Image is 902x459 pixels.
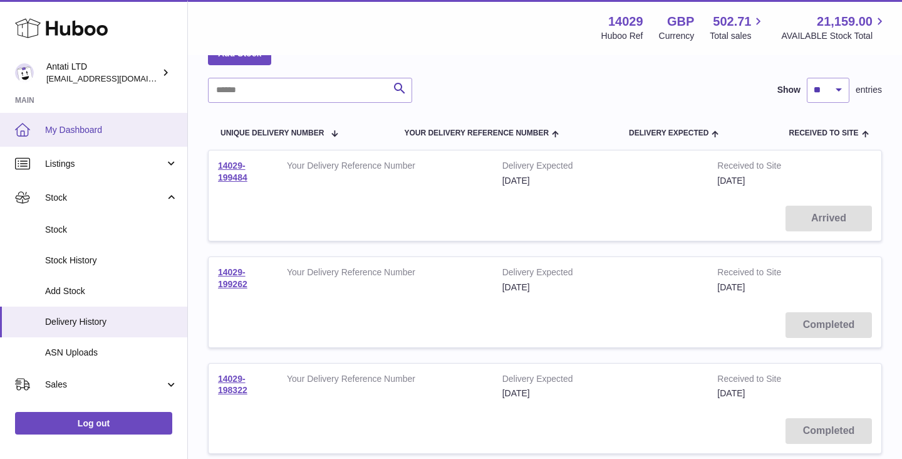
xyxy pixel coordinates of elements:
[502,388,699,399] div: [DATE]
[717,176,745,186] span: [DATE]
[45,379,165,391] span: Sales
[218,267,247,289] a: 14029-199262
[15,63,34,82] img: toufic@antatiskin.com
[781,13,887,42] a: 21,159.00 AVAILABLE Stock Total
[667,13,694,30] strong: GBP
[777,84,801,96] label: Show
[46,61,159,85] div: Antati LTD
[659,30,695,42] div: Currency
[502,160,699,175] strong: Delivery Expected
[15,412,172,435] a: Log out
[601,30,643,42] div: Huboo Ref
[502,266,699,282] strong: Delivery Expected
[218,161,247,182] a: 14029-199484
[45,316,178,328] span: Delivery History
[789,129,858,137] span: Received to Site
[220,129,324,137] span: Unique Delivery Number
[287,373,484,388] strong: Your Delivery Reference Number
[45,124,178,136] span: My Dashboard
[710,30,765,42] span: Total sales
[45,285,178,297] span: Add Stock
[781,30,887,42] span: AVAILABLE Stock Total
[608,13,643,30] strong: 14029
[46,73,184,83] span: [EMAIL_ADDRESS][DOMAIN_NAME]
[45,158,165,170] span: Listings
[45,347,178,359] span: ASN Uploads
[856,84,882,96] span: entries
[287,160,484,175] strong: Your Delivery Reference Number
[502,373,699,388] strong: Delivery Expected
[717,160,819,175] strong: Received to Site
[45,255,178,266] span: Stock History
[45,224,178,236] span: Stock
[629,129,708,137] span: Delivery Expected
[717,282,745,292] span: [DATE]
[713,13,751,30] span: 502.71
[502,282,699,293] div: [DATE]
[287,266,484,282] strong: Your Delivery Reference Number
[218,374,247,396] a: 14029-198322
[710,13,765,42] a: 502.71 Total sales
[717,373,819,388] strong: Received to Site
[502,175,699,187] div: [DATE]
[45,192,165,204] span: Stock
[717,266,819,282] strong: Received to Site
[717,388,745,398] span: [DATE]
[404,129,549,137] span: Your Delivery Reference Number
[817,13,873,30] span: 21,159.00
